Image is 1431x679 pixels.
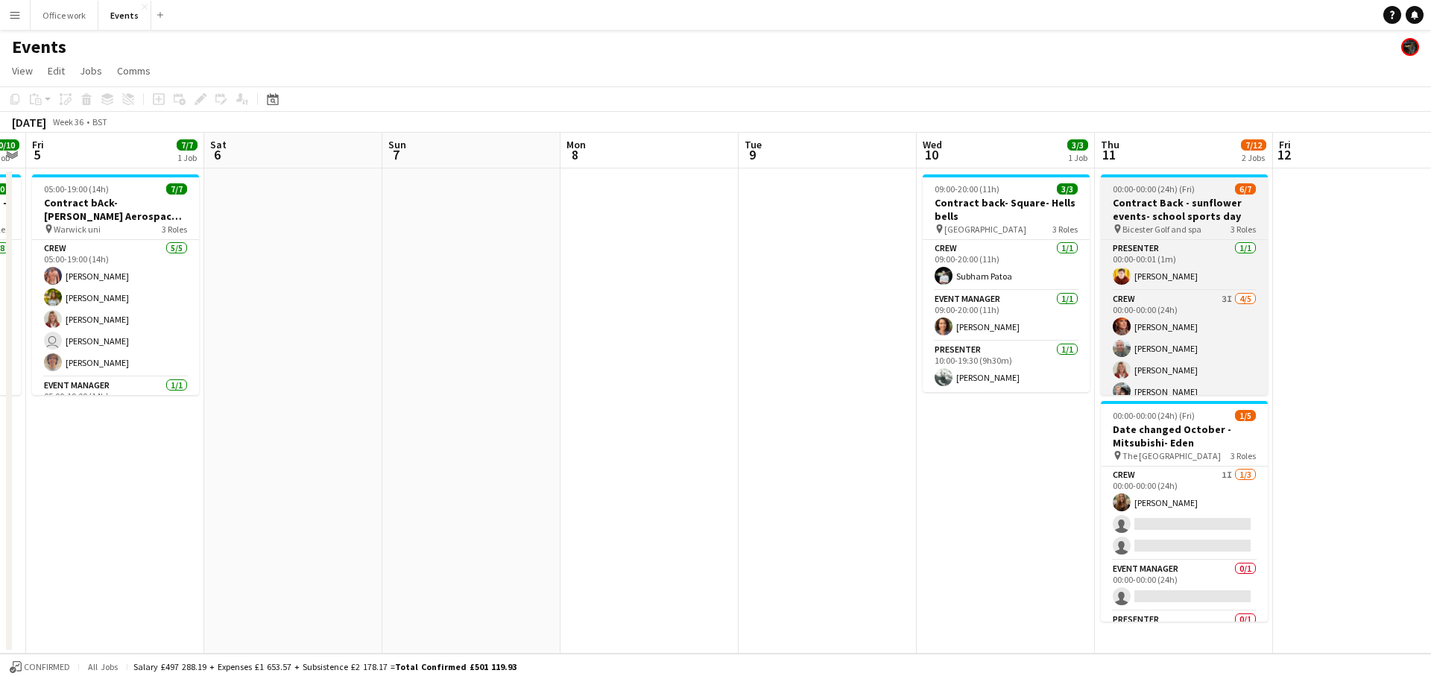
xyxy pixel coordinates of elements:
span: All jobs [85,661,121,672]
app-card-role: Crew1/109:00-20:00 (11h)Subham Patoa [923,240,1090,291]
button: Confirmed [7,659,72,675]
a: Edit [42,61,71,80]
span: Warwick uni [54,224,101,235]
span: 11 [1099,146,1119,163]
span: 6 [208,146,227,163]
app-job-card: 00:00-00:00 (24h) (Fri)6/7Contract Back - sunflower events- school sports day Bicester Golf and s... [1101,174,1268,395]
a: View [6,61,39,80]
a: Comms [111,61,157,80]
span: Confirmed [24,662,70,672]
app-card-role: Presenter1/100:00-00:01 (1m)[PERSON_NAME] [1101,240,1268,291]
span: 3 Roles [162,224,187,235]
app-card-role: Presenter0/1 [1101,611,1268,662]
span: 9 [742,146,762,163]
app-card-role: Event Manager1/109:00-20:00 (11h)[PERSON_NAME] [923,291,1090,341]
span: The [GEOGRAPHIC_DATA] [1122,450,1221,461]
span: 05:00-19:00 (14h) [44,183,109,195]
span: View [12,64,33,78]
span: 7/7 [166,183,187,195]
span: Wed [923,138,942,151]
button: Events [98,1,151,30]
span: 7/12 [1241,139,1266,151]
span: 12 [1277,146,1291,163]
span: 7 [386,146,406,163]
span: [GEOGRAPHIC_DATA] [944,224,1026,235]
div: BST [92,116,107,127]
app-user-avatar: Blue Hat [1401,38,1419,56]
span: Thu [1101,138,1119,151]
span: 8 [564,146,586,163]
h3: Date changed October - Mitsubishi- Eden [1101,423,1268,449]
h3: Contract bAck-[PERSON_NAME] Aerospace- Diamond dome [32,196,199,223]
span: Comms [117,64,151,78]
div: 1 Job [177,152,197,163]
span: Mon [566,138,586,151]
span: Fri [32,138,44,151]
span: Jobs [80,64,102,78]
span: 3/3 [1057,183,1078,195]
span: Sun [388,138,406,151]
span: Tue [745,138,762,151]
span: 3/3 [1067,139,1088,151]
h3: Contract Back - sunflower events- school sports day [1101,196,1268,223]
span: 7/7 [177,139,198,151]
span: 10 [920,146,942,163]
span: 3 Roles [1231,450,1256,461]
app-card-role: Crew3I4/500:00-00:00 (24h)[PERSON_NAME][PERSON_NAME][PERSON_NAME][PERSON_NAME] [1101,291,1268,428]
app-job-card: 00:00-00:00 (24h) (Fri)1/5Date changed October - Mitsubishi- Eden The [GEOGRAPHIC_DATA]3 RolesCre... [1101,401,1268,622]
app-job-card: 09:00-20:00 (11h)3/3Contract back- Square- Hells bells [GEOGRAPHIC_DATA]3 RolesCrew1/109:00-20:00... [923,174,1090,392]
span: 3 Roles [1052,224,1078,235]
span: Sat [210,138,227,151]
a: Jobs [74,61,108,80]
span: Total Confirmed £501 119.93 [395,661,517,672]
span: Week 36 [49,116,86,127]
span: 1/5 [1235,410,1256,421]
app-card-role: Crew1I1/300:00-00:00 (24h)[PERSON_NAME] [1101,467,1268,560]
app-card-role: Event Manager1/105:00-19:00 (14h) [32,377,199,428]
app-card-role: Crew5/505:00-19:00 (14h)[PERSON_NAME][PERSON_NAME][PERSON_NAME] [PERSON_NAME][PERSON_NAME] [32,240,199,377]
span: 00:00-00:00 (24h) (Fri) [1113,183,1195,195]
app-job-card: 05:00-19:00 (14h)7/7Contract bAck-[PERSON_NAME] Aerospace- Diamond dome Warwick uni3 RolesCrew5/5... [32,174,199,395]
h3: Contract back- Square- Hells bells [923,196,1090,223]
div: 1 Job [1068,152,1087,163]
span: Edit [48,64,65,78]
button: Office work [31,1,98,30]
span: 5 [30,146,44,163]
span: 00:00-00:00 (24h) (Fri) [1113,410,1195,421]
div: 2 Jobs [1242,152,1266,163]
span: Fri [1279,138,1291,151]
span: 6/7 [1235,183,1256,195]
app-card-role: Event Manager0/100:00-00:00 (24h) [1101,560,1268,611]
span: 3 Roles [1231,224,1256,235]
span: Bicester Golf and spa [1122,224,1201,235]
app-card-role: Presenter1/110:00-19:30 (9h30m)[PERSON_NAME] [923,341,1090,392]
h1: Events [12,36,66,58]
div: [DATE] [12,115,46,130]
div: Salary £497 288.19 + Expenses £1 653.57 + Subsistence £2 178.17 = [133,661,517,672]
span: 09:00-20:00 (11h) [935,183,999,195]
